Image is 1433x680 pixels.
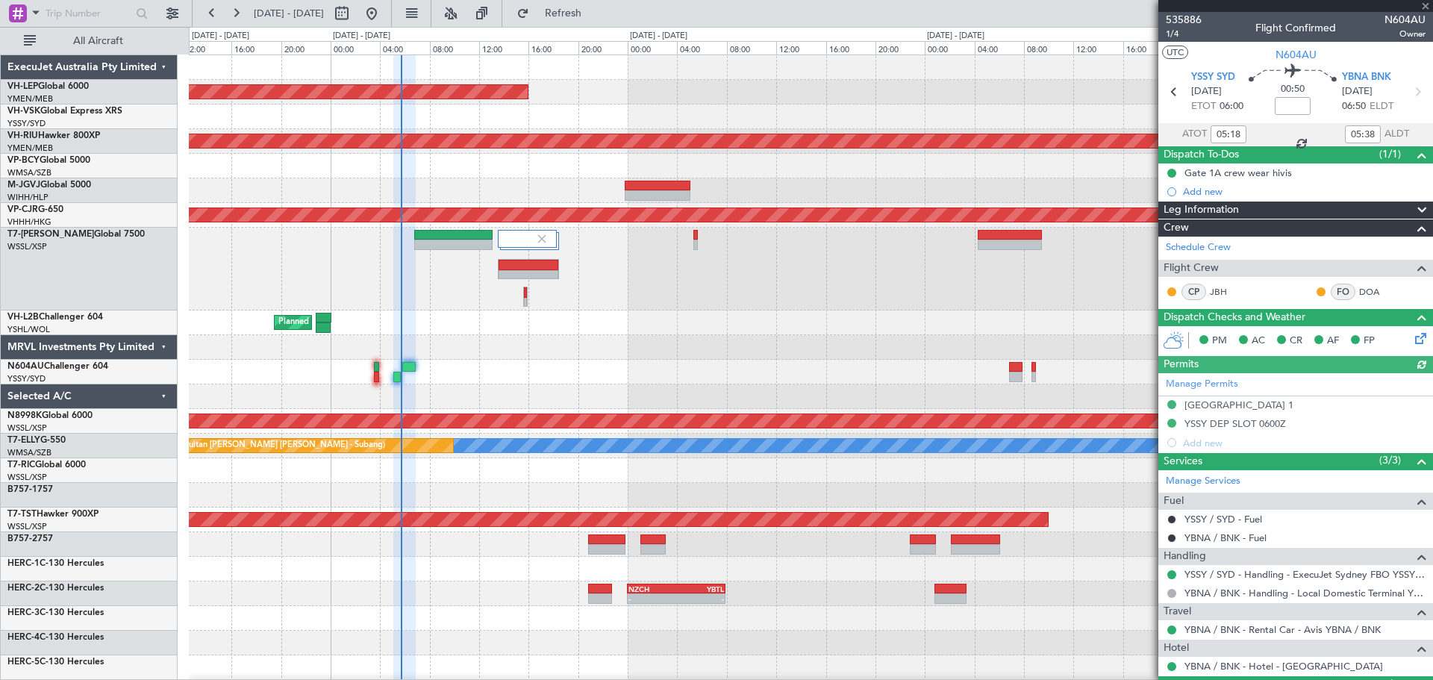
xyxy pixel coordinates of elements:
a: WMSA/SZB [7,167,51,178]
span: HERC-2 [7,584,40,593]
div: 12:00 [1073,41,1123,54]
span: Services [1164,453,1202,470]
a: YSSY / SYD - Fuel [1184,513,1262,525]
span: FP [1364,334,1375,349]
span: 535886 [1166,12,1202,28]
div: 04:00 [380,41,429,54]
span: AF [1327,334,1339,349]
span: YBNA BNK [1342,70,1391,85]
span: N8998K [7,411,42,420]
div: 12:00 [182,41,231,54]
span: YSSY SYD [1191,70,1235,85]
div: 16:00 [1123,41,1173,54]
span: VH-RIU [7,131,38,140]
span: [DATE] [1191,84,1222,99]
a: N8998KGlobal 6000 [7,411,93,420]
a: B757-2757 [7,534,53,543]
span: CR [1290,334,1302,349]
a: HERC-2C-130 Hercules [7,584,104,593]
a: WIHH/HLP [7,192,49,203]
div: 08:00 [1024,41,1073,54]
input: Trip Number [46,2,131,25]
div: 00:00 [925,41,974,54]
img: gray-close.svg [535,232,549,246]
div: [DATE] - [DATE] [630,30,687,43]
span: HERC-4 [7,633,40,642]
a: Schedule Crew [1166,240,1231,255]
span: ATOT [1182,127,1207,142]
div: 04:00 [975,41,1024,54]
span: ETOT [1191,99,1216,114]
div: 16:00 [231,41,281,54]
div: 12:00 [479,41,528,54]
div: [DATE] - [DATE] [192,30,249,43]
div: CP [1181,284,1206,300]
button: All Aircraft [16,29,162,53]
a: HERC-4C-130 Hercules [7,633,104,642]
a: VH-LEPGlobal 6000 [7,82,89,91]
a: VH-L2BChallenger 604 [7,313,103,322]
span: 00:50 [1281,82,1305,97]
a: YSSY/SYD [7,373,46,384]
span: N604AU [1384,12,1426,28]
div: Planned Maint [GEOGRAPHIC_DATA] (Sultan [PERSON_NAME] [PERSON_NAME] - Subang) [37,434,385,457]
span: AC [1252,334,1265,349]
a: WSSL/XSP [7,521,47,532]
span: B757-2 [7,534,37,543]
div: 00:00 [628,41,677,54]
a: DOA [1359,285,1393,299]
div: 20:00 [281,41,331,54]
a: WSSL/XSP [7,241,47,252]
span: PM [1212,334,1227,349]
a: HERC-3C-130 Hercules [7,608,104,617]
span: (1/1) [1379,146,1401,162]
span: Crew [1164,219,1189,237]
div: Planned Maint [GEOGRAPHIC_DATA] ([GEOGRAPHIC_DATA]) [278,311,513,334]
span: HERC-1 [7,559,40,568]
span: HERC-5 [7,658,40,667]
span: Flight Crew [1164,260,1219,277]
div: [DATE] - [DATE] [927,30,984,43]
a: T7-RICGlobal 6000 [7,461,86,470]
div: [DATE] - [DATE] [333,30,390,43]
a: YMEN/MEB [7,93,53,105]
div: 16:00 [826,41,875,54]
a: YBNA / BNK - Hotel - [GEOGRAPHIC_DATA] [1184,660,1383,673]
a: M-JGVJGlobal 5000 [7,181,91,190]
div: 00:00 [331,41,380,54]
span: (3/3) [1379,452,1401,468]
span: VH-L2B [7,313,39,322]
span: VH-VSK [7,107,40,116]
a: HERC-5C-130 Hercules [7,658,104,667]
span: N604AU [1276,47,1317,63]
span: Refresh [532,8,595,19]
button: UTC [1162,46,1188,59]
a: Manage Services [1166,474,1240,489]
a: YBNA / BNK - Fuel [1184,531,1267,544]
div: - [628,594,676,603]
a: N604AUChallenger 604 [7,362,108,371]
span: ALDT [1384,127,1409,142]
div: Add new [1183,185,1426,198]
div: YBTL [676,584,724,593]
a: YMEN/MEB [7,143,53,154]
span: HERC-3 [7,608,40,617]
span: T7-ELLY [7,436,40,445]
a: VP-BCYGlobal 5000 [7,156,90,165]
span: T7-TST [7,510,37,519]
div: 08:00 [430,41,479,54]
a: YBNA / BNK - Handling - Local Domestic Terminal YBNA / BNK [1184,587,1426,599]
a: WMSA/SZB [7,447,51,458]
a: YSSY/SYD [7,118,46,129]
span: Dispatch Checks and Weather [1164,309,1305,326]
a: YSSY / SYD - Handling - ExecuJet Sydney FBO YSSY / SYD [1184,568,1426,581]
span: VP-CJR [7,205,38,214]
a: T7-[PERSON_NAME]Global 7500 [7,230,145,239]
a: VP-CJRG-650 [7,205,63,214]
a: T7-TSTHawker 900XP [7,510,99,519]
span: Hotel [1164,640,1189,657]
div: 12:00 [776,41,825,54]
a: JBH [1210,285,1243,299]
span: VH-LEP [7,82,38,91]
span: Dispatch To-Dos [1164,146,1239,163]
